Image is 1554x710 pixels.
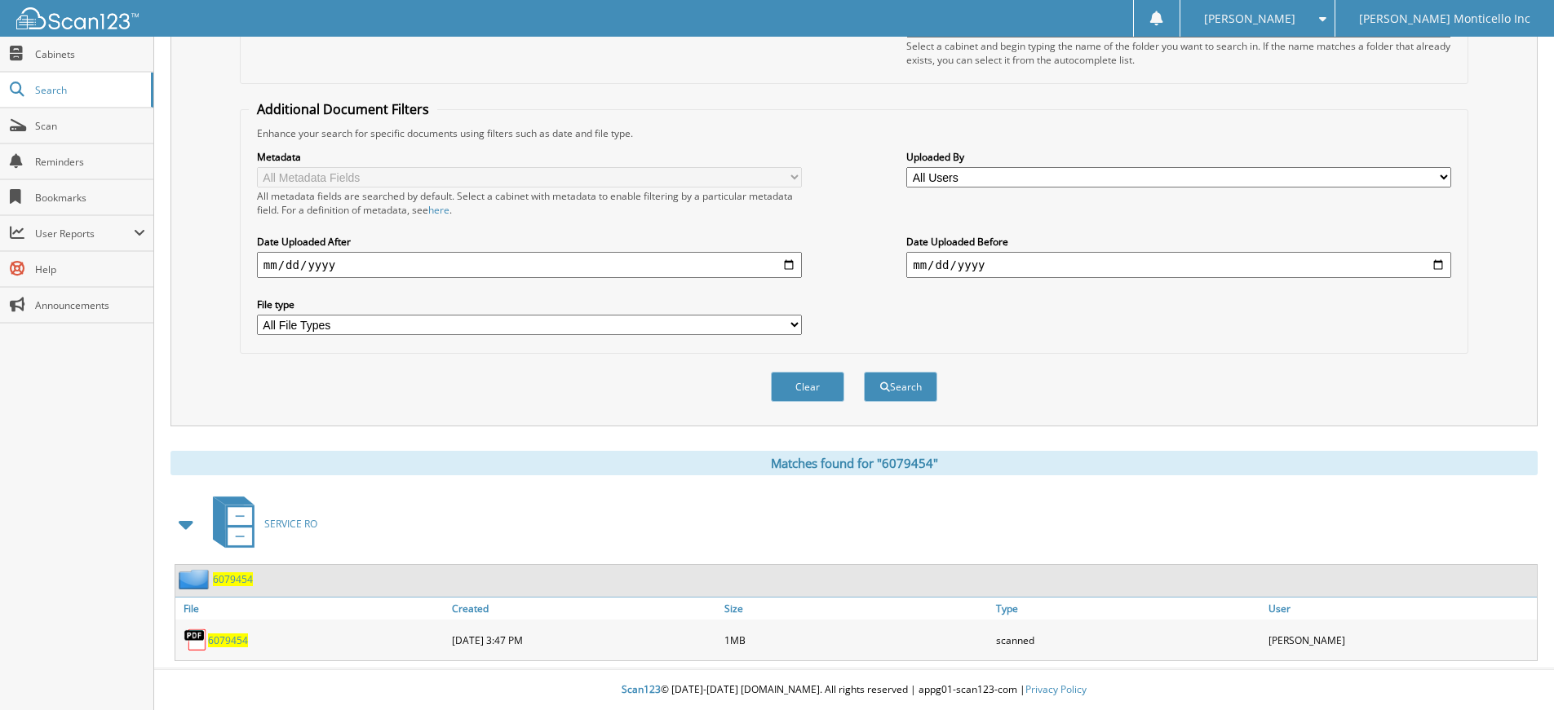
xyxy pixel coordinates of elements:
[906,252,1451,278] input: end
[35,47,145,61] span: Cabinets
[264,517,317,531] span: SERVICE RO
[184,628,208,652] img: PDF.png
[16,7,139,29] img: scan123-logo-white.svg
[448,598,720,620] a: Created
[448,624,720,656] div: [DATE] 3:47 PM
[35,262,145,276] span: Help
[203,492,317,556] a: SERVICE RO
[622,682,661,696] span: Scan123
[1359,14,1530,24] span: [PERSON_NAME] Monticello Inc
[1472,632,1554,710] iframe: Chat Widget
[35,191,145,205] span: Bookmarks
[35,83,143,97] span: Search
[35,119,145,133] span: Scan
[992,598,1264,620] a: Type
[154,670,1554,710] div: © [DATE]-[DATE] [DOMAIN_NAME]. All rights reserved | appg01-scan123-com |
[906,39,1451,67] div: Select a cabinet and begin typing the name of the folder you want to search in. If the name match...
[906,235,1451,249] label: Date Uploaded Before
[257,252,802,278] input: start
[257,189,802,217] div: All metadata fields are searched by default. Select a cabinet with metadata to enable filtering b...
[257,298,802,311] label: File type
[720,624,993,656] div: 1MB
[1264,598,1537,620] a: User
[35,298,145,312] span: Announcements
[249,126,1459,140] div: Enhance your search for specific documents using filters such as date and file type.
[992,624,1264,656] div: scanned
[720,598,993,620] a: Size
[208,633,248,647] a: 6079454
[35,227,134,240] span: User Reports
[771,372,844,402] button: Clear
[249,100,437,118] legend: Additional Document Filters
[864,372,937,402] button: Search
[170,451,1538,475] div: Matches found for "6079454"
[179,569,213,589] img: folder2.png
[175,598,448,620] a: File
[257,150,802,164] label: Metadata
[1025,682,1087,696] a: Privacy Policy
[257,235,802,249] label: Date Uploaded After
[1264,624,1537,656] div: [PERSON_NAME]
[1204,14,1295,24] span: [PERSON_NAME]
[35,155,145,169] span: Reminders
[213,572,253,586] a: 6079454
[428,203,449,217] a: here
[906,150,1451,164] label: Uploaded By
